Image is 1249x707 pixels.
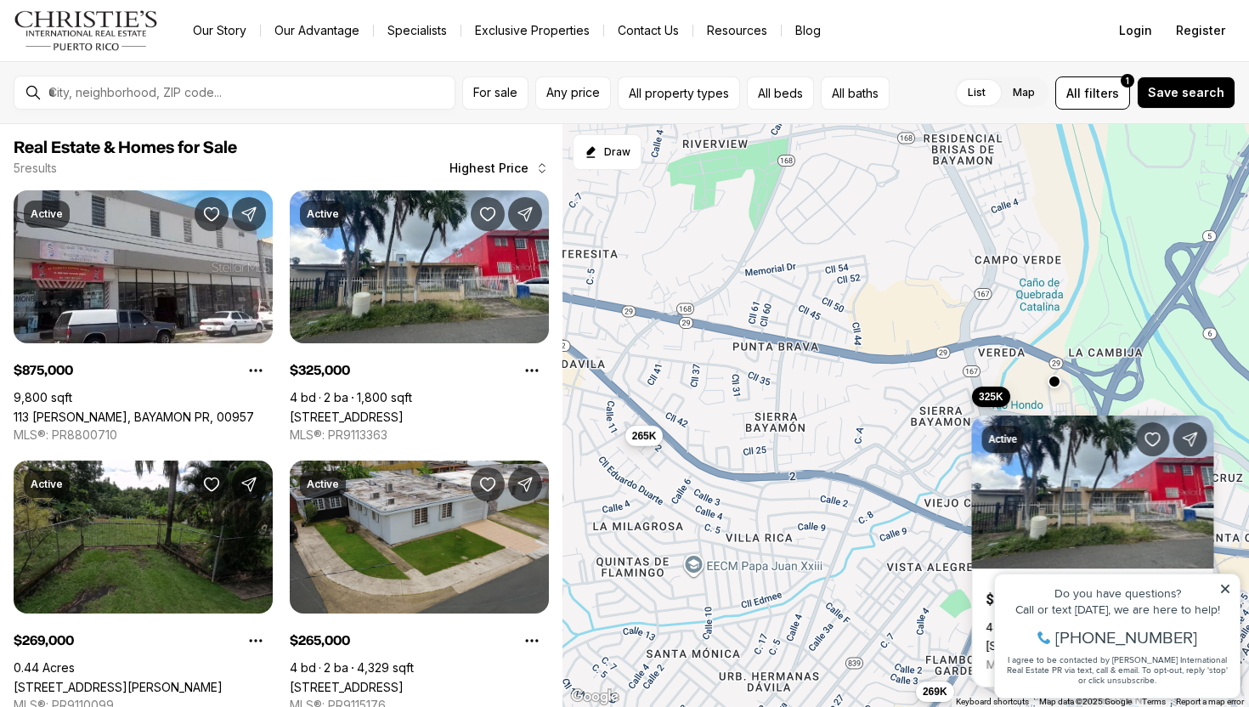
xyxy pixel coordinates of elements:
[374,19,461,42] a: Specialists
[14,161,57,175] p: 5 results
[508,197,542,231] button: Share Property
[604,19,692,42] button: Contact Us
[21,105,242,137] span: I agree to be contacted by [PERSON_NAME] International Real Estate PR via text, call & email. To ...
[1066,84,1081,102] span: All
[473,86,517,99] span: For sale
[821,76,890,110] button: All baths
[70,80,212,97] span: [PHONE_NUMBER]
[307,207,339,221] p: Active
[232,467,266,501] button: Share Property
[18,54,246,66] div: Call or text [DATE], we are here to help!
[14,10,159,51] img: logo
[999,77,1048,108] label: Map
[439,151,559,185] button: Highest Price
[1126,74,1129,88] span: 1
[618,76,740,110] button: All property types
[290,680,404,694] a: Calle 12 Bloque J #13 FLAMBOYAN GARDENS, BAYAMON PR, 00959
[1136,422,1170,456] button: Save Property: 64 SIERRA BAYAMON
[782,19,834,42] a: Blog
[290,410,404,424] a: 64 SIERRA BAYAMON, BAYAMON PR, 00961
[923,685,947,699] span: 269K
[632,429,657,443] span: 265K
[693,19,781,42] a: Resources
[747,76,814,110] button: All beds
[1173,422,1207,456] button: Share Property
[471,197,505,231] button: Save Property: 64 SIERRA BAYAMON
[31,207,63,221] p: Active
[1176,24,1225,37] span: Register
[14,410,254,424] a: 113 DR. VEVE, BAYAMON PR, 00957
[239,353,273,387] button: Property options
[232,197,266,231] button: Share Property
[989,433,1017,446] p: Active
[461,19,603,42] a: Exclusive Properties
[449,161,528,175] span: Highest Price
[31,478,63,491] p: Active
[239,624,273,658] button: Property options
[972,387,1010,407] button: 325K
[573,134,641,170] button: Start drawing
[462,76,528,110] button: For sale
[1119,24,1152,37] span: Login
[14,139,237,156] span: Real Estate & Homes for Sale
[471,467,505,501] button: Save Property: Calle 12 Bloque J #13 FLAMBOYAN GARDENS
[1137,76,1235,109] button: Save search
[546,86,600,99] span: Any price
[307,478,339,491] p: Active
[954,77,999,108] label: List
[14,680,223,694] a: Lot 2 & 3 REVERENDO DOMINGO MARRERO ST., SAN SOUCI, BAYAMON PR, 00959
[1166,14,1235,48] button: Register
[179,19,260,42] a: Our Story
[508,467,542,501] button: Share Property
[515,624,549,658] button: Property options
[1148,86,1224,99] span: Save search
[535,76,611,110] button: Any price
[261,19,373,42] a: Our Advantage
[195,197,229,231] button: Save Property: 113 DR. VEVE
[18,38,246,50] div: Do you have questions?
[515,353,549,387] button: Property options
[625,426,664,446] button: 265K
[979,390,1003,404] span: 325K
[916,682,954,702] button: 269K
[1055,76,1130,110] button: Allfilters1
[1084,84,1119,102] span: filters
[1109,14,1162,48] button: Login
[195,467,229,501] button: Save Property: Lot 2 & 3 REVERENDO DOMINGO MARRERO ST., SAN SOUCI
